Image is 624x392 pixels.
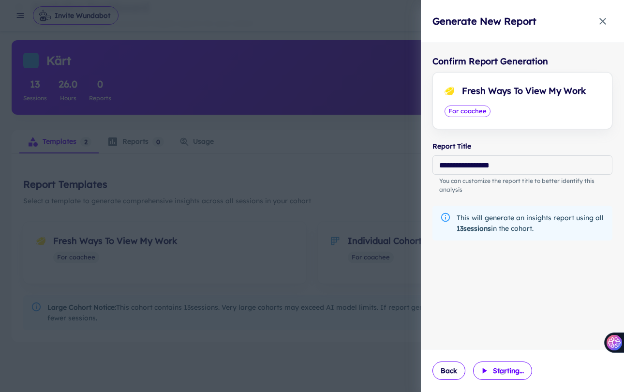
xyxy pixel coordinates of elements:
[439,177,606,194] p: You can customize the report title to better identify this analysis
[457,209,605,238] div: This will generate an insights report using all in the cohort.
[457,224,491,233] strong: 13 sessions
[445,106,490,116] span: For coachee
[432,55,612,68] h6: Confirm Report Generation
[462,84,586,98] h6: Fresh Ways To View My Work
[432,14,536,29] h5: Generate New Report
[432,362,465,380] button: Back
[432,141,612,151] h6: Report Title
